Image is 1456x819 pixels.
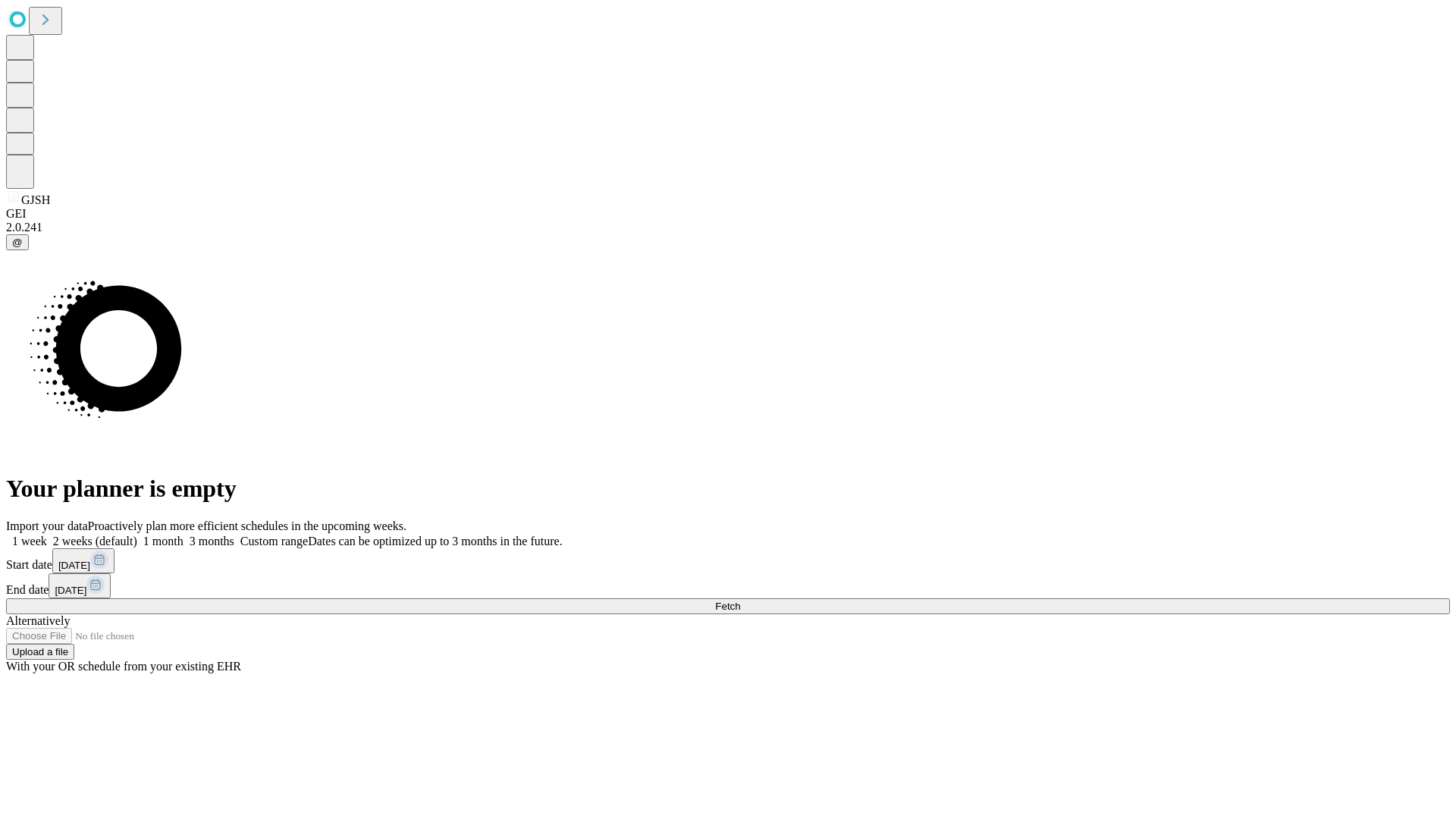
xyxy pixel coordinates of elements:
span: @ [12,237,23,248]
span: [DATE] [55,585,86,596]
button: [DATE] [52,548,115,573]
button: @ [6,234,29,250]
span: [DATE] [58,560,90,571]
span: Alternatively [6,614,70,627]
span: Fetch [715,601,740,612]
span: Dates can be optimized up to 3 months in the future. [308,535,562,548]
span: Custom range [240,535,308,548]
span: 3 months [190,535,234,548]
div: 2.0.241 [6,221,1450,234]
span: 2 weeks (default) [53,535,137,548]
span: Proactively plan more efficient schedules in the upcoming weeks. [88,519,406,532]
h1: Your planner is empty [6,475,1450,503]
button: Fetch [6,598,1450,614]
button: Upload a file [6,644,74,660]
span: GJSH [21,193,50,206]
button: [DATE] [49,573,111,598]
span: Import your data [6,519,88,532]
div: GEI [6,207,1450,221]
div: Start date [6,548,1450,573]
span: With your OR schedule from your existing EHR [6,660,241,673]
span: 1 week [12,535,47,548]
div: End date [6,573,1450,598]
span: 1 month [143,535,184,548]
